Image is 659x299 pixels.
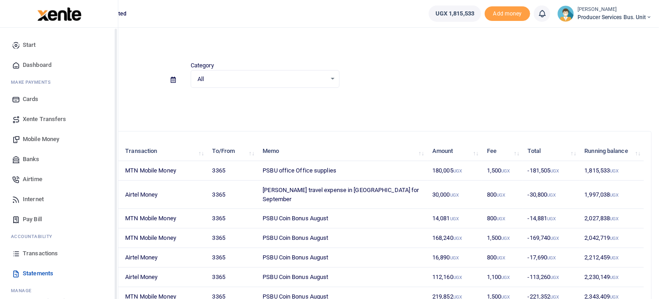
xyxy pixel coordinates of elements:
small: UGX [551,275,559,280]
td: 3365 [207,181,258,209]
span: All [198,75,326,84]
small: UGX [547,193,556,198]
a: logo-small logo-large logo-large [36,10,81,17]
span: countability [18,233,52,240]
td: 2,027,838 [579,209,644,228]
small: [PERSON_NAME] [578,6,652,14]
td: 3365 [207,248,258,268]
a: Transactions [7,243,111,264]
td: -113,260 [523,268,580,287]
td: 1,997,038 [579,181,644,209]
a: Pay Bill [7,209,111,229]
td: 2,042,719 [579,228,644,248]
td: PSBU Coin Bonus August [258,248,427,268]
small: UGX [497,216,505,221]
td: 3365 [207,161,258,181]
a: Start [7,35,111,55]
a: Dashboard [7,55,111,75]
td: -14,881 [523,209,580,228]
small: UGX [453,275,462,280]
span: Statements [23,269,53,278]
td: Airtel Money [120,181,207,209]
td: 1,500 [482,228,523,248]
th: Fee: activate to sort column ascending [482,142,523,161]
td: 16,890 [427,248,482,268]
td: [PERSON_NAME] travel expense in [GEOGRAPHIC_DATA] for September [258,181,427,209]
a: Statements [7,264,111,284]
a: Banks [7,149,111,169]
td: 30,000 [427,181,482,209]
a: UGX 1,815,533 [429,5,481,22]
td: 800 [482,181,523,209]
small: UGX [551,236,559,241]
td: PSBU Coin Bonus August [258,209,427,228]
td: Airtel Money [120,248,207,268]
li: Wallet ballance [425,5,485,22]
th: To/From: activate to sort column ascending [207,142,258,161]
td: 3365 [207,268,258,287]
span: Add money [485,6,530,21]
td: 168,240 [427,228,482,248]
td: -17,690 [523,248,580,268]
span: Mobile Money [23,135,59,144]
li: Toup your wallet [485,6,530,21]
a: Internet [7,189,111,209]
td: -169,740 [523,228,580,248]
h4: Statements [35,39,652,49]
td: PSBU Coin Bonus August [258,268,427,287]
small: UGX [610,255,618,260]
small: UGX [501,168,510,173]
small: UGX [497,255,505,260]
span: ake Payments [15,79,51,86]
small: UGX [450,193,459,198]
td: MTN Mobile Money [120,209,207,228]
span: Airtime [23,175,42,184]
span: Pay Bill [23,215,42,224]
li: Ac [7,229,111,243]
td: 3365 [207,209,258,228]
small: UGX [610,236,618,241]
a: Cards [7,89,111,109]
span: Xente Transfers [23,115,66,124]
small: UGX [450,255,459,260]
small: UGX [501,236,510,241]
span: Dashboard [23,61,51,70]
td: 3365 [207,228,258,248]
th: Total: activate to sort column ascending [523,142,580,161]
th: Amount: activate to sort column ascending [427,142,482,161]
small: UGX [453,236,462,241]
span: Cards [23,95,39,104]
span: Transactions [23,249,58,258]
a: Mobile Money [7,129,111,149]
th: Running balance: activate to sort column ascending [579,142,644,161]
small: UGX [610,216,618,221]
small: UGX [501,275,510,280]
td: 1,815,533 [579,161,644,181]
small: UGX [497,193,505,198]
a: Add money [485,10,530,16]
small: UGX [610,168,618,173]
a: Xente Transfers [7,109,111,129]
p: Download [35,99,652,108]
small: UGX [610,193,618,198]
td: 112,160 [427,268,482,287]
span: Banks [23,155,40,164]
img: logo-large [37,7,81,21]
span: Start [23,41,36,50]
td: 1,500 [482,161,523,181]
small: UGX [453,168,462,173]
td: -30,800 [523,181,580,209]
img: profile-user [558,5,574,22]
small: UGX [450,216,459,221]
td: 180,005 [427,161,482,181]
td: PSBU office Office supplies [258,161,427,181]
span: Producer Services Bus. Unit [578,13,652,21]
a: profile-user [PERSON_NAME] Producer Services Bus. Unit [558,5,652,22]
small: UGX [610,275,618,280]
td: MTN Mobile Money [120,161,207,181]
td: 2,230,149 [579,268,644,287]
th: Transaction: activate to sort column ascending [120,142,207,161]
td: 2,212,459 [579,248,644,268]
td: 14,081 [427,209,482,228]
td: PSBU Coin Bonus August [258,228,427,248]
